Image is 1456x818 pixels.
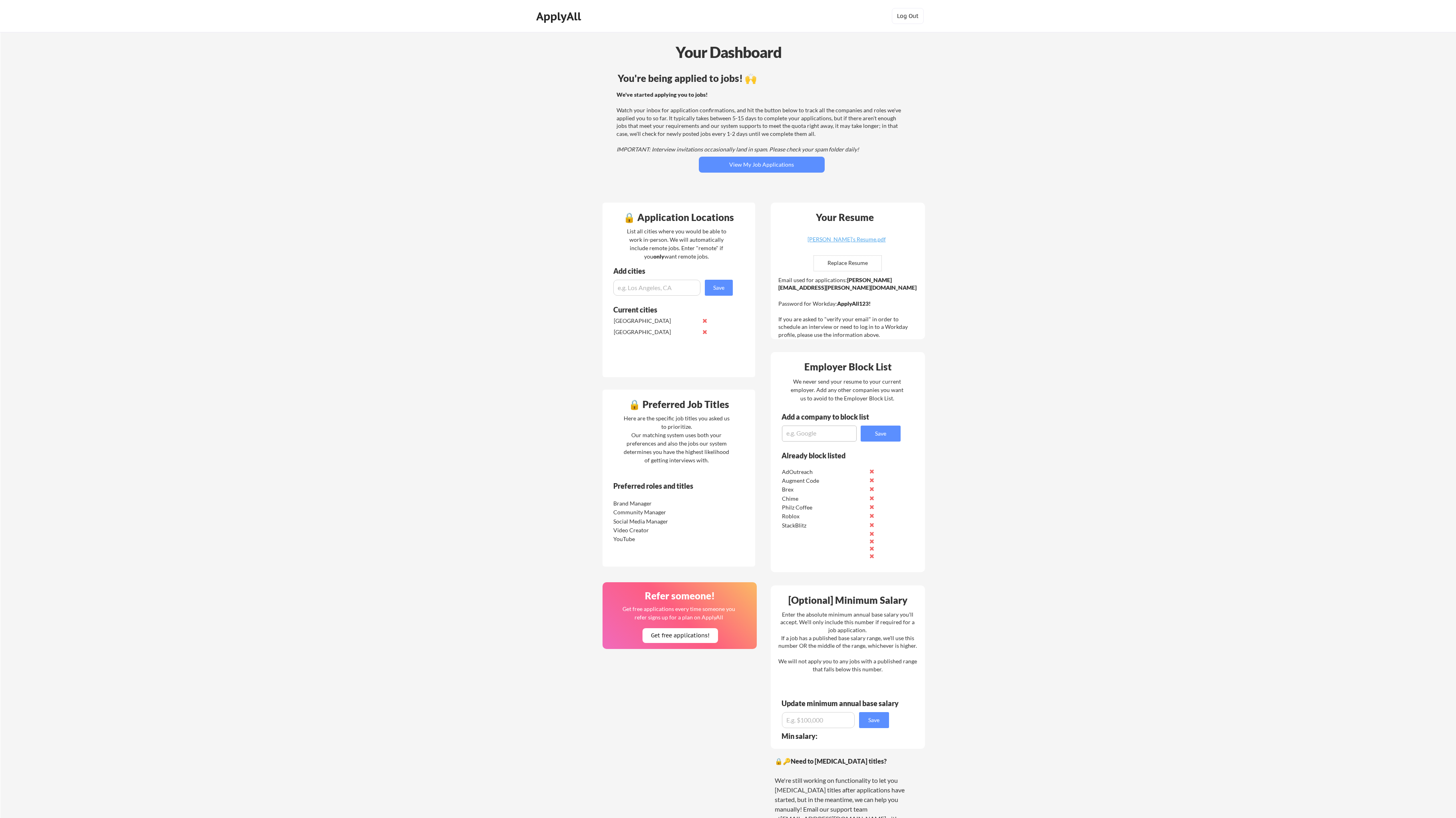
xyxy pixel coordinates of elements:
[617,91,708,98] strong: We've started applying you to jobs!
[892,8,924,24] button: Log Out
[613,500,698,508] div: Brand Manager
[605,400,753,409] div: 🔒 Preferred Job Titles
[1,41,1456,64] div: Your Dashboard
[653,253,664,260] strong: only
[613,267,735,275] div: Add cities
[536,10,583,23] div: ApplyAll
[782,495,866,503] div: Chime
[774,595,922,605] div: [Optional] Minimum Salary
[861,426,901,442] button: Save
[617,146,859,153] em: IMPORTANT: Interview invitations occasionally land in spam. Please check your spam folder daily!
[614,328,698,336] div: [GEOGRAPHIC_DATA]
[782,468,866,476] div: AdOutreach
[613,526,698,534] div: Video Creator
[782,452,890,459] div: Already block listed
[859,712,889,728] button: Save
[782,521,866,529] div: StackBlitz
[799,237,894,242] div: [PERSON_NAME]'s Resume.pdf
[782,477,866,485] div: Augment Code
[613,535,698,543] div: YouTube
[613,517,698,525] div: Social Media Manager
[613,280,700,296] input: e.g. Los Angeles, CA
[799,237,894,249] a: [PERSON_NAME]'s Resume.pdf
[782,712,855,728] input: E.g. $100,000
[782,512,866,520] div: Roblox
[837,300,871,307] strong: ApplyAll123!
[774,362,923,372] div: Employer Block List
[782,732,818,740] strong: Min salary:
[617,91,905,153] div: Watch your inbox for application confirmations, and hit the button below to track all the compani...
[778,277,917,291] strong: [PERSON_NAME][EMAIL_ADDRESS][PERSON_NAME][DOMAIN_NAME]
[791,757,887,765] strong: Need to [MEDICAL_DATA] titles?
[618,74,906,83] div: You're being applied to jobs! 🙌
[699,157,825,173] button: View My Job Applications
[790,377,904,402] div: We never send your resume to your current employer. Add any other companies you want us to avoid ...
[613,508,698,516] div: Community Manager
[642,628,718,643] button: Get free applications!
[782,486,866,494] div: Brex
[622,414,732,464] div: Here are the specific job titles you asked us to prioritize. Our matching system uses both your p...
[613,306,724,313] div: Current cities
[613,482,722,490] div: Preferred roles and titles
[778,276,919,339] div: Email used for applications: Password for Workday: If you are asked to "verify your email" in ord...
[622,227,732,261] div: List all cities where you would be able to work in-person. We will automatically include remote j...
[782,700,901,707] div: Update minimum annual base salary
[778,611,917,673] div: Enter the absolute minimum annual base salary you'll accept. We'll only include this number if re...
[605,213,753,222] div: 🔒 Application Locations
[606,591,754,601] div: Refer someone!
[806,213,885,222] div: Your Resume
[782,413,881,420] div: Add a company to block list
[782,504,866,511] div: Philz Coffee
[705,280,733,296] button: Save
[622,605,736,621] div: Get free applications every time someone you refer signs up for a plan on ApplyAll
[614,317,698,325] div: [GEOGRAPHIC_DATA]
